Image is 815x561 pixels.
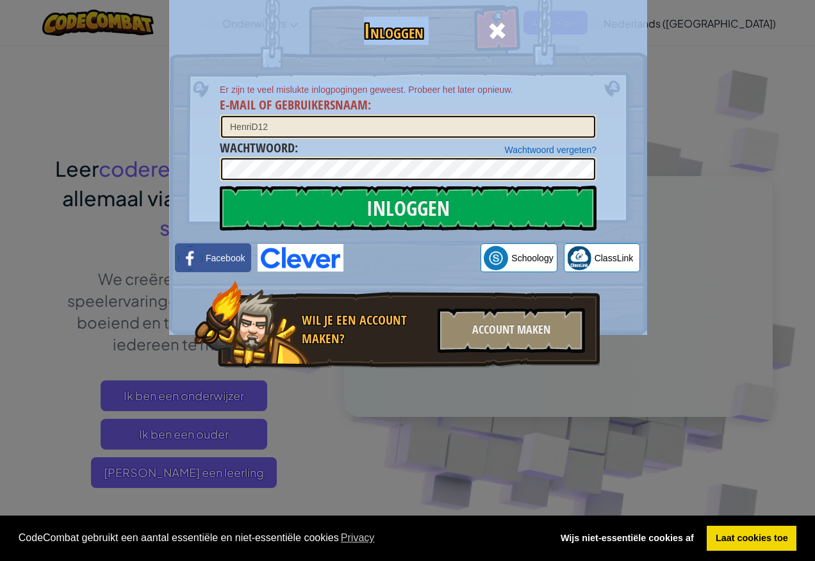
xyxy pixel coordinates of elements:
[220,83,597,96] span: Er zijn te veel mislukte inlogpogingen geweest. Probeer het later opnieuw.
[339,528,377,548] a: learn more about cookies
[178,246,202,270] img: facebook_small.png
[220,139,295,156] span: Wachtwoord
[312,20,475,42] h1: Inloggen
[220,96,371,115] label: :
[438,308,585,353] div: Account maken
[511,252,553,264] span: Schoology
[220,186,597,231] input: Inloggen
[258,244,343,272] img: clever-logo-blue.png
[220,96,368,113] span: E-mail of gebruikersnaam
[567,246,591,270] img: classlink-logo-small.png
[484,246,508,270] img: schoology.png
[552,526,702,551] a: deny cookies
[595,252,634,264] span: ClassLink
[707,526,796,551] a: allow cookies
[343,244,481,272] iframe: Knop Inloggen met Google
[220,139,298,158] label: :
[206,252,245,264] span: Facebook
[302,311,430,348] div: Wil je een account maken?
[505,145,597,155] a: Wachtwoord vergeten?
[19,528,542,548] span: CodeCombat gebruikt een aantal essentiële en niet-essentiële cookies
